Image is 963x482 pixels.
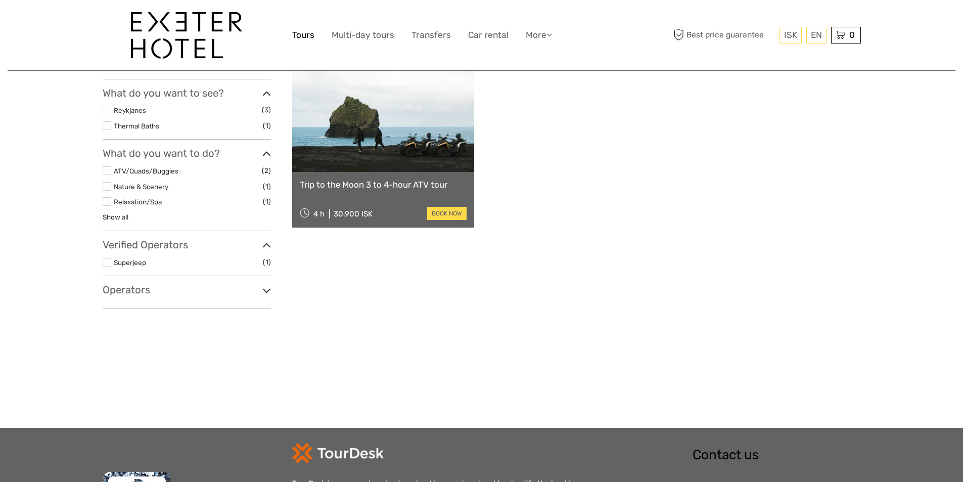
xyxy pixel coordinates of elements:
span: ISK [784,30,797,40]
a: Trip to the Moon 3 to 4-hour ATV tour [300,180,467,190]
div: 30.900 ISK [334,209,373,218]
div: EN [806,27,827,43]
span: (2) [262,165,271,177]
a: Thermal Baths [114,122,159,130]
span: 0 [848,30,856,40]
span: (1) [263,196,271,207]
span: (1) [263,120,271,132]
a: Transfers [411,28,451,42]
span: (3) [262,104,271,116]
span: (1) [263,256,271,268]
img: td-logo-white.png [292,443,384,463]
a: More [526,28,552,42]
a: Nature & Scenery [114,183,168,191]
a: Relaxation/Spa [114,198,162,206]
a: Superjeep [114,258,146,267]
a: ATV/Quads/Buggies [114,167,178,175]
h3: What do you want to see? [103,87,271,99]
a: Multi-day tours [332,28,394,42]
a: Tours [292,28,314,42]
h3: What do you want to do? [103,147,271,159]
a: Reykjanes [114,106,146,114]
a: Show all [103,213,128,221]
h2: Contact us [693,447,861,463]
a: book now [427,207,467,220]
a: Car rental [468,28,509,42]
span: Best price guarantee [671,27,777,43]
span: (1) [263,181,271,192]
h3: Verified Operators [103,239,271,251]
h3: Operators [103,284,271,296]
span: 4 h [313,209,325,218]
img: 1336-96d47ae6-54fc-4907-bf00-0fbf285a6419_logo_big.jpg [131,12,242,59]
